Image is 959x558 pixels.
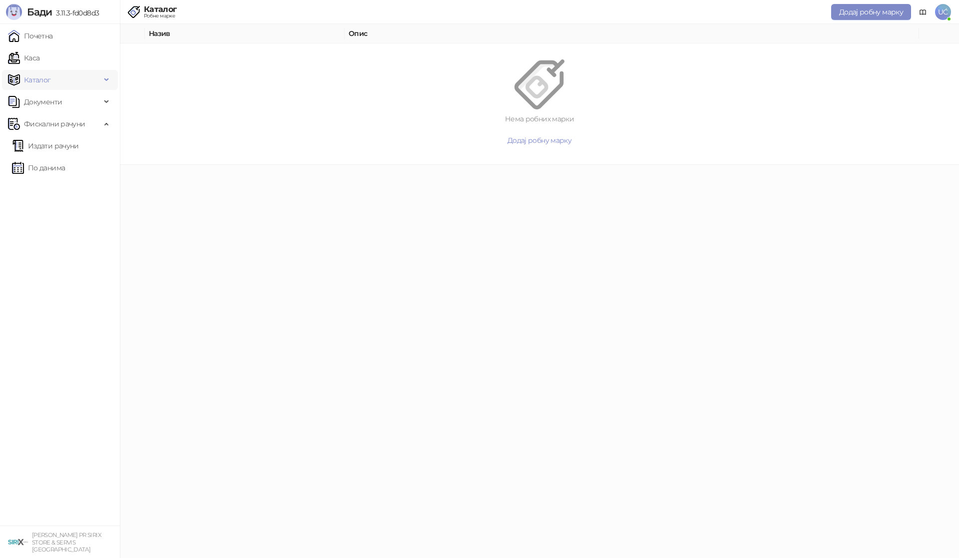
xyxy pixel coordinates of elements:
[935,4,951,20] span: UĆ
[8,48,39,68] a: Каса
[24,70,51,90] span: Каталог
[831,4,911,20] button: Додај робну марку
[140,132,939,148] button: Додај робну марку
[12,158,65,178] a: По данима
[12,136,79,156] a: Издати рачуни
[24,92,62,112] span: Документи
[839,7,903,16] span: Додај робну марку
[145,24,345,43] th: Назив
[144,13,177,18] div: Робне марке
[32,532,101,553] small: [PERSON_NAME] PR SIRIX STORE & SERVIS [GEOGRAPHIC_DATA]
[915,4,931,20] a: Документација
[6,4,22,20] img: Logo
[140,113,939,124] div: Нема робних марки
[24,114,85,134] span: Фискални рачуни
[27,6,52,18] span: Бади
[345,24,919,43] th: Опис
[144,5,177,13] div: Каталог
[507,136,571,145] span: Додај робну марку
[8,532,28,552] img: 64x64-companyLogo-cb9a1907-c9b0-4601-bb5e-5084e694c383.png
[8,26,53,46] a: Почетна
[52,8,99,17] span: 3.11.3-fd0d8d3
